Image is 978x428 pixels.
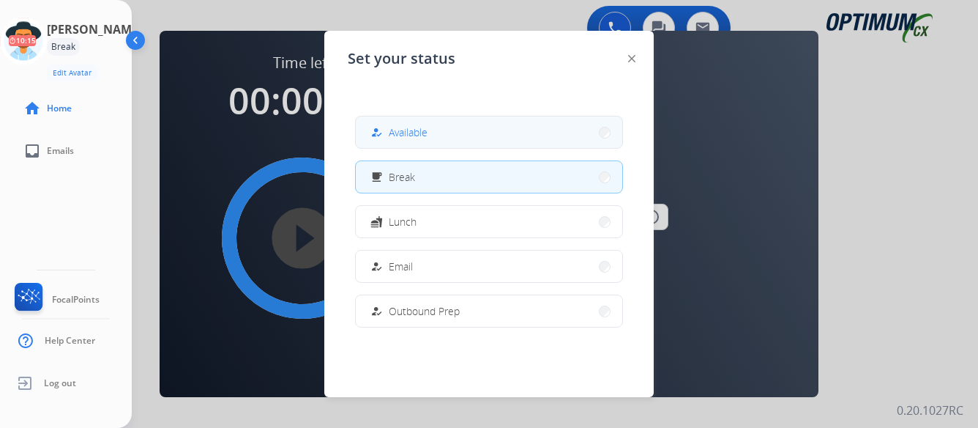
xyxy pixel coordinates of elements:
[356,161,622,193] button: Break
[47,21,142,38] h3: [PERSON_NAME]
[370,126,383,139] mat-icon: how_to_reg
[47,38,80,56] div: Break
[370,171,383,183] mat-icon: free_breakfast
[628,55,635,62] img: close-button
[389,214,417,229] span: Lunch
[44,377,76,389] span: Log out
[47,145,74,157] span: Emails
[356,251,622,282] button: Email
[47,64,97,81] button: Edit Avatar
[356,117,622,148] button: Available
[389,125,428,140] span: Available
[52,294,100,306] span: FocalPoints
[370,305,383,317] mat-icon: how_to_reg
[370,215,383,228] mat-icon: fastfood
[348,48,455,69] span: Set your status
[356,206,622,237] button: Lunch
[370,260,383,273] mat-icon: how_to_reg
[356,295,622,327] button: Outbound Prep
[45,335,95,347] span: Help Center
[23,142,41,160] mat-icon: inbox
[389,259,413,274] span: Email
[389,169,415,185] span: Break
[23,100,41,117] mat-icon: home
[12,283,100,317] a: FocalPoints
[897,402,963,419] p: 0.20.1027RC
[47,103,72,114] span: Home
[389,303,460,319] span: Outbound Prep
